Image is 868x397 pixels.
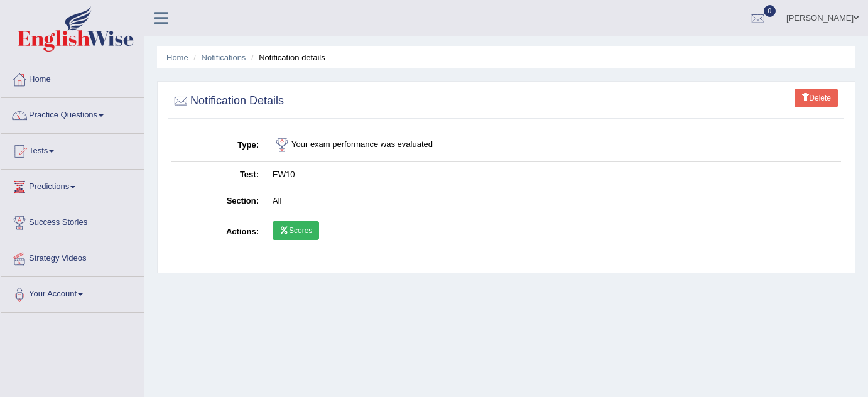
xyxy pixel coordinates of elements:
a: Scores [273,221,319,240]
a: Practice Questions [1,98,144,129]
td: All [266,188,841,214]
a: Success Stories [1,205,144,237]
span: 0 [764,5,776,17]
li: Notification details [248,52,325,63]
a: Home [166,53,188,62]
h2: Notification Details [171,92,284,111]
a: Notifications [202,53,246,62]
a: Strategy Videos [1,241,144,273]
th: Test [171,162,266,188]
th: Section [171,188,266,214]
a: Predictions [1,170,144,201]
th: Actions [171,214,266,251]
td: Your exam performance was evaluated [266,129,841,162]
a: Your Account [1,277,144,308]
th: Type [171,129,266,162]
a: Tests [1,134,144,165]
a: Home [1,62,144,94]
td: EW10 [266,162,841,188]
a: Delete [795,89,838,107]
